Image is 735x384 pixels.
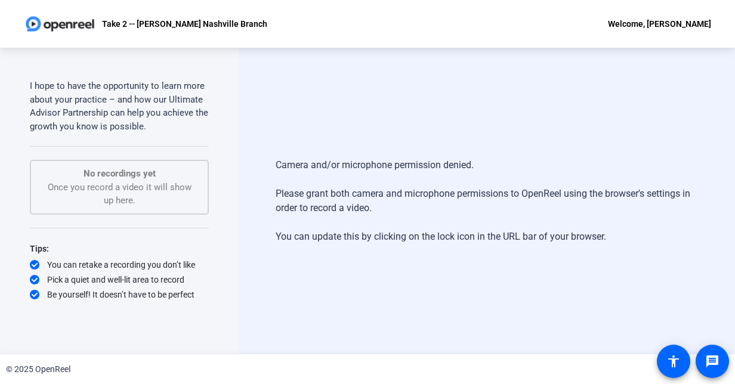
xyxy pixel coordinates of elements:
p: Take 2 -- [PERSON_NAME] Nashville Branch [102,17,267,31]
div: You can retake a recording you don’t like [30,259,209,271]
div: Be yourself! It doesn’t have to be perfect [30,289,209,301]
mat-icon: accessibility [666,354,681,368]
div: Once you record a video it will show up here. [43,167,196,208]
p: I hope to have the opportunity to learn more about your practice – and how our Ultimate Advisor P... [30,79,209,133]
div: Pick a quiet and well-lit area to record [30,274,209,286]
div: Camera and/or microphone permission denied. Please grant both camera and microphone permissions t... [276,146,697,256]
img: OpenReel logo [24,12,96,36]
div: Tips: [30,241,209,256]
mat-icon: message [705,354,719,368]
p: No recordings yet [43,167,196,181]
div: Welcome, [PERSON_NAME] [608,17,711,31]
div: © 2025 OpenReel [6,363,70,376]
